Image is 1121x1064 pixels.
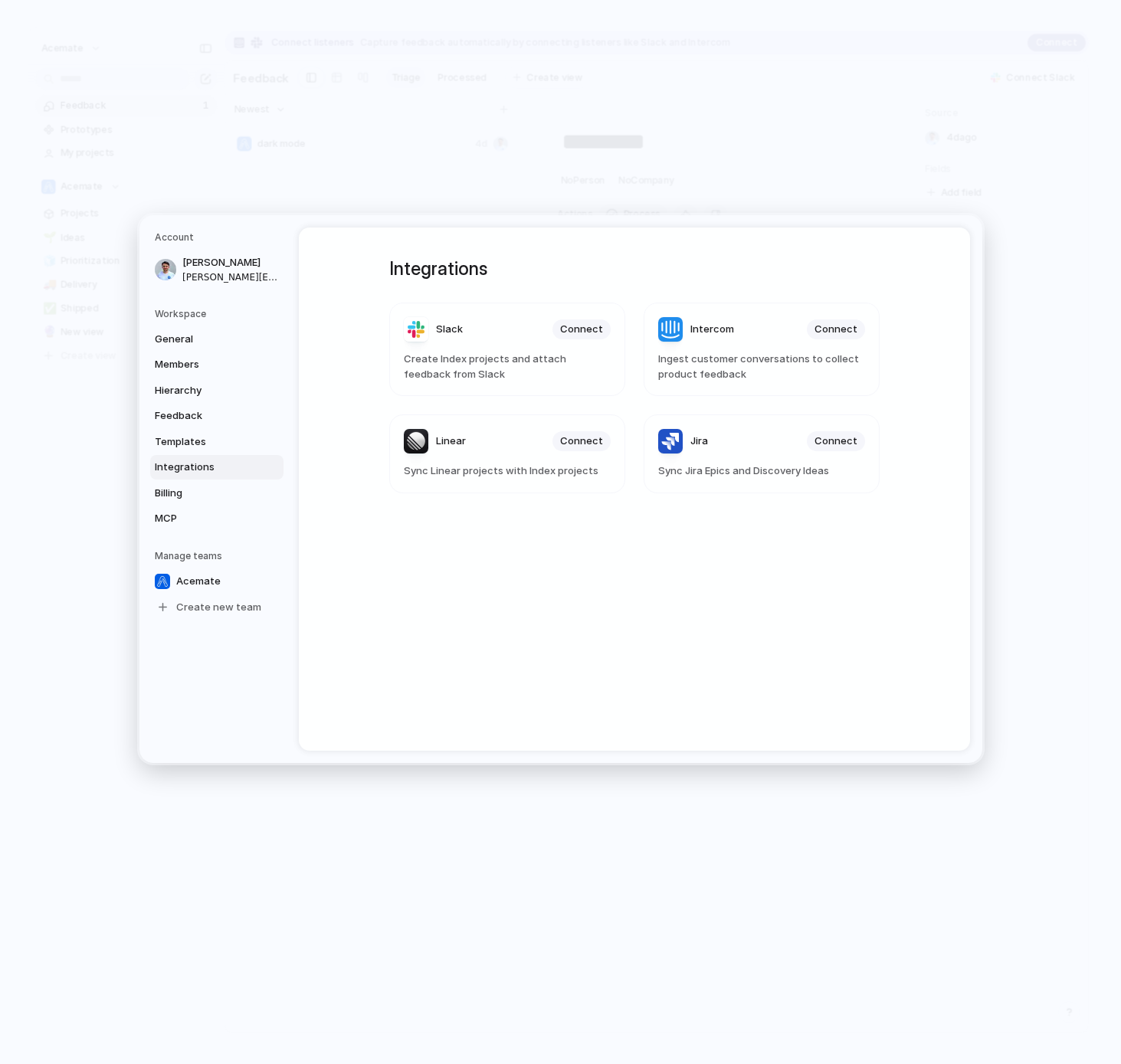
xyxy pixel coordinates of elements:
[690,434,708,450] span: Jira
[658,463,865,479] span: Sync Jira Epics and Discovery Ideas
[436,322,463,338] span: Slack
[155,307,284,321] h5: Workspace
[150,250,284,289] a: [PERSON_NAME][PERSON_NAME][EMAIL_ADDRESS]
[150,404,284,428] a: Feedback
[155,511,253,526] span: MCP
[155,383,253,398] span: Hierarchy
[150,327,284,352] a: General
[150,569,284,594] a: Acemate
[150,430,284,454] a: Templates
[560,434,603,450] span: Connect
[658,352,865,381] span: Ingest customer conversations to collect product feedback
[560,322,603,338] span: Connect
[404,463,611,479] span: Sync Linear projects with Index projects
[155,332,253,347] span: General
[552,431,611,451] button: Connect
[436,434,466,450] span: Linear
[815,322,857,338] span: Connect
[182,255,280,270] span: [PERSON_NAME]
[155,357,253,372] span: Members
[176,574,221,589] span: Acemate
[155,231,284,244] h5: Account
[155,434,253,450] span: Templates
[155,408,253,424] span: Feedback
[150,455,284,480] a: Integrations
[150,481,284,506] a: Billing
[815,434,857,450] span: Connect
[150,595,284,620] a: Create new team
[155,549,284,563] h5: Manage teams
[182,270,280,284] span: [PERSON_NAME][EMAIL_ADDRESS]
[150,352,284,377] a: Members
[176,600,261,615] span: Create new team
[155,460,253,475] span: Integrations
[807,319,865,339] button: Connect
[404,352,611,381] span: Create Index projects and attach feedback from Slack
[155,486,253,501] span: Billing
[690,322,734,338] span: Intercom
[807,431,865,451] button: Connect
[150,378,284,403] a: Hierarchy
[150,506,284,531] a: MCP
[389,255,880,283] h1: Integrations
[552,319,611,339] button: Connect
